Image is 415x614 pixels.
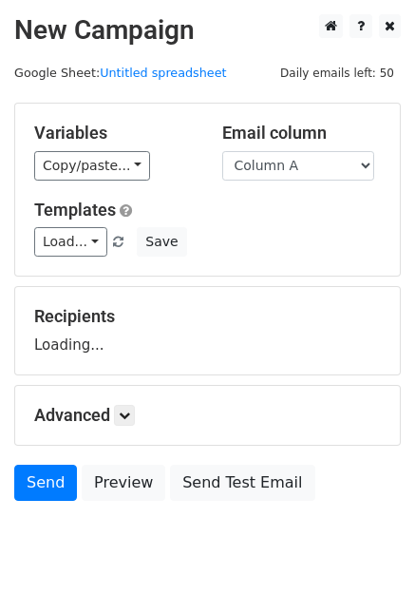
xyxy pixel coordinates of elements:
[14,66,227,80] small: Google Sheet:
[34,306,381,355] div: Loading...
[222,123,382,144] h5: Email column
[82,465,165,501] a: Preview
[170,465,314,501] a: Send Test Email
[34,200,116,220] a: Templates
[34,123,194,144] h5: Variables
[34,405,381,426] h5: Advanced
[137,227,186,257] button: Save
[34,306,381,327] h5: Recipients
[274,63,401,84] span: Daily emails left: 50
[100,66,226,80] a: Untitled spreadsheet
[14,465,77,501] a: Send
[34,227,107,257] a: Load...
[274,66,401,80] a: Daily emails left: 50
[34,151,150,181] a: Copy/paste...
[14,14,401,47] h2: New Campaign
